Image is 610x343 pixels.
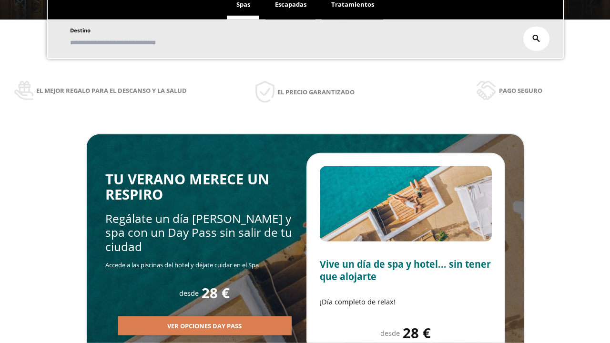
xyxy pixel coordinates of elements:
span: El precio garantizado [277,87,355,97]
span: Accede a las piscinas del hotel y déjate cuidar en el Spa [105,261,259,269]
a: Ver opciones Day Pass [118,322,292,330]
span: ¡Día completo de relax! [320,297,396,306]
span: Vive un día de spa y hotel... sin tener que alojarte [320,258,491,283]
span: 28 € [202,285,230,301]
button: Ver opciones Day Pass [118,316,292,335]
span: Regálate un día [PERSON_NAME] y spa con un Day Pass sin salir de tu ciudad [105,211,292,254]
span: 28 € [403,325,431,341]
span: El mejor regalo para el descanso y la salud [36,85,187,96]
span: Ver opciones Day Pass [167,322,242,331]
span: Pago seguro [499,85,542,96]
span: TU VERANO MERECE UN RESPIRO [105,170,269,204]
img: Slide2.BHA6Qswy.webp [320,166,492,242]
span: desde [179,288,199,298]
span: desde [380,328,400,338]
span: Destino [70,27,91,34]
